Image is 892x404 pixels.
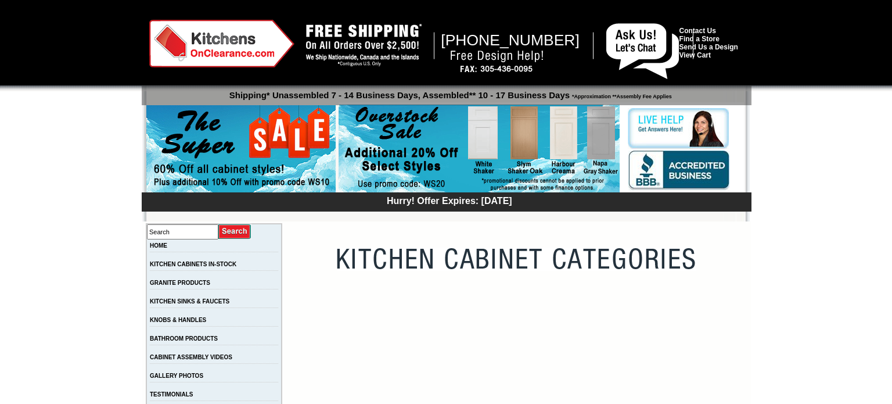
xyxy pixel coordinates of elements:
[150,335,218,342] a: BATHROOM PRODUCTS
[679,43,738,51] a: Send Us a Design
[150,261,236,267] a: KITCHEN CABINETS IN-STOCK
[679,51,711,59] a: View Cart
[150,280,210,286] a: GRANITE PRODUCTS
[150,391,193,398] a: TESTIMONIALS
[150,354,232,360] a: CABINET ASSEMBLY VIDEOS
[148,194,751,206] div: Hurry! Offer Expires: [DATE]
[679,35,720,43] a: Find a Store
[150,317,206,323] a: KNOBS & HANDLES
[150,298,229,305] a: KITCHEN SINKS & FAUCETS
[441,31,580,49] span: [PHONE_NUMBER]
[149,20,294,67] img: Kitchens on Clearance Logo
[148,85,751,100] p: Shipping* Unassembled 7 - 14 Business Days, Assembled** 10 - 17 Business Days
[570,91,672,99] span: *Approximation **Assembly Fee Applies
[150,242,167,249] a: HOME
[679,27,716,35] a: Contact Us
[218,224,251,239] input: Submit
[150,373,203,379] a: GALLERY PHOTOS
